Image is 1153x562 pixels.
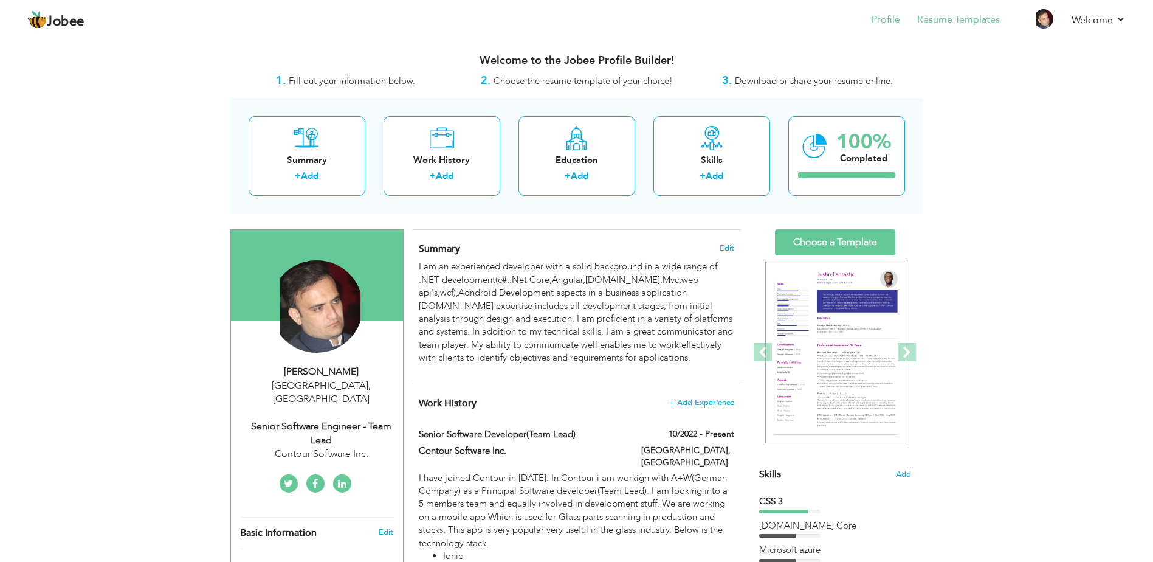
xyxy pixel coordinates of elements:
div: Summary [258,154,356,167]
div: Senior Software Engineer - Team Lead [240,420,403,448]
div: [PERSON_NAME] [240,365,403,379]
a: Add [571,170,588,182]
label: + [700,170,706,182]
div: Work History [393,154,490,167]
a: Resume Templates [917,13,1000,27]
span: Skills [759,468,781,481]
span: Add [896,469,911,480]
div: 100% [836,132,891,152]
div: Contour Software Inc. [240,447,403,461]
a: Add [436,170,453,182]
label: [GEOGRAPHIC_DATA], [GEOGRAPHIC_DATA] [641,445,734,469]
div: Skills [663,154,760,167]
span: , [368,379,371,392]
div: CSS 3 [759,495,911,508]
label: 10/2022 - Present [669,428,734,440]
a: Jobee [27,10,84,30]
label: + [565,170,571,182]
h3: Welcome to the Jobee Profile Builder! [230,55,923,67]
a: Profile [872,13,900,27]
a: Add [301,170,318,182]
h4: This helps to show the companies you have worked for. [419,397,734,409]
strong: 1. [276,73,286,88]
img: Asad Javed [270,260,363,353]
span: Fill out your information below. [289,75,415,87]
span: Download or share your resume online. [735,75,893,87]
span: Edit [720,244,734,252]
div: Completed [836,152,891,165]
a: Choose a Template [775,229,895,255]
span: Summary [419,242,460,255]
div: Microsoft azure [759,544,911,557]
label: + [295,170,301,182]
a: Edit [379,527,393,538]
div: Asp.Net Core [759,519,911,532]
a: Add [706,170,723,182]
img: jobee.io [27,10,47,30]
span: Jobee [47,15,84,29]
a: Welcome [1072,13,1126,27]
strong: 2. [481,73,490,88]
label: + [430,170,436,182]
label: Senior Software Developer(Team Lead) [419,428,623,441]
div: [GEOGRAPHIC_DATA] [GEOGRAPHIC_DATA] [240,379,403,407]
img: Profile Img [1034,9,1053,29]
p: I am an experienced developer with a solid background in a wide range of .NET development(c#,.Net... [419,260,734,364]
span: Work History [419,397,477,410]
strong: 3. [722,73,732,88]
span: Choose the resume template of your choice! [494,75,673,87]
div: Education [528,154,625,167]
span: Basic Information [240,528,317,539]
label: Contour Software Inc. [419,445,623,457]
span: + Add Experience [669,398,734,407]
h4: Adding a summary is a quick and easy way to highlight your experience and interests. [419,243,734,255]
